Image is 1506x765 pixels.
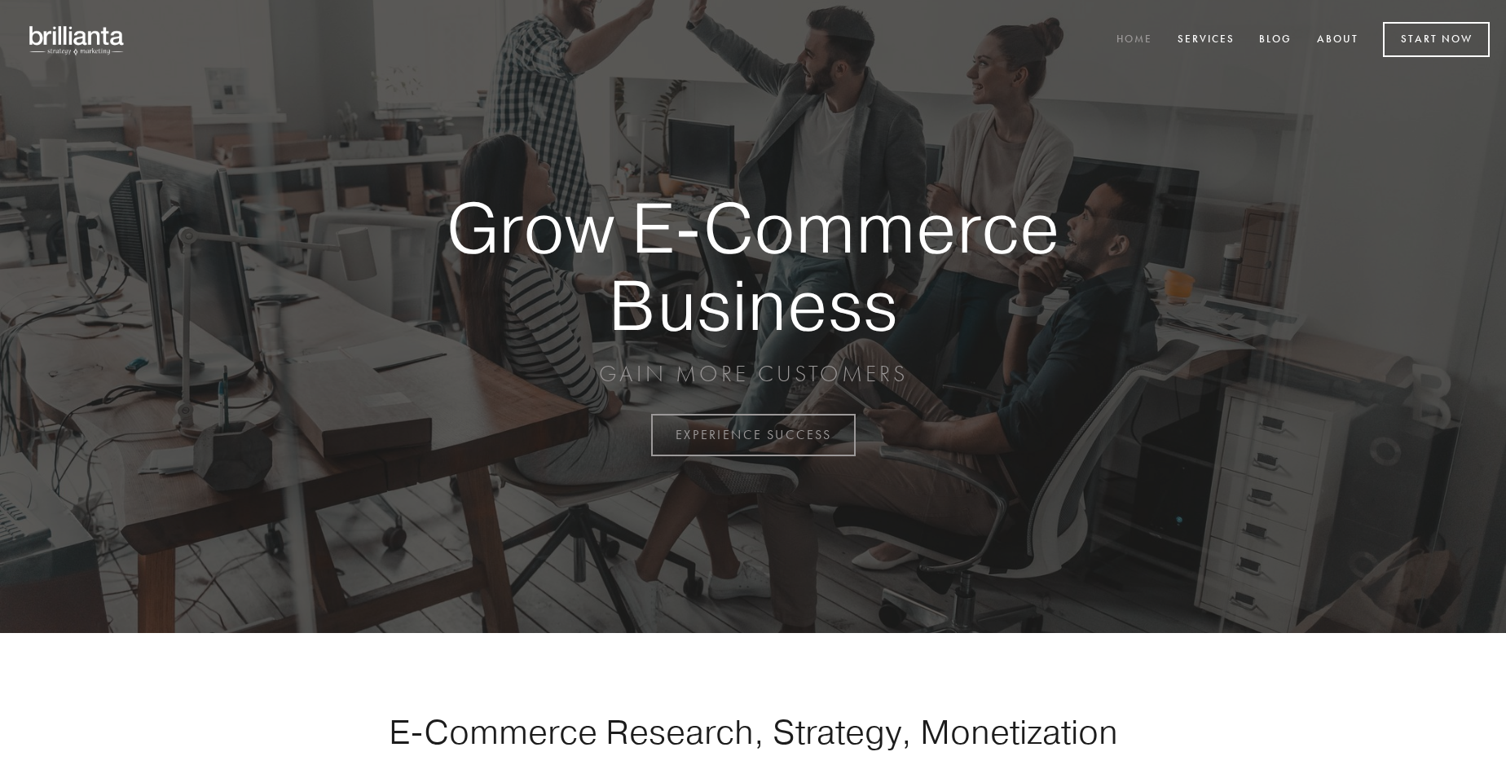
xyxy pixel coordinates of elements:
a: Start Now [1383,22,1490,57]
p: GAIN MORE CUSTOMERS [390,359,1116,389]
a: Services [1167,27,1245,54]
a: EXPERIENCE SUCCESS [651,414,856,456]
img: brillianta - research, strategy, marketing [16,16,139,64]
strong: Grow E-Commerce Business [390,189,1116,343]
h1: E-Commerce Research, Strategy, Monetization [337,711,1169,752]
a: Home [1106,27,1163,54]
a: About [1306,27,1369,54]
a: Blog [1248,27,1302,54]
